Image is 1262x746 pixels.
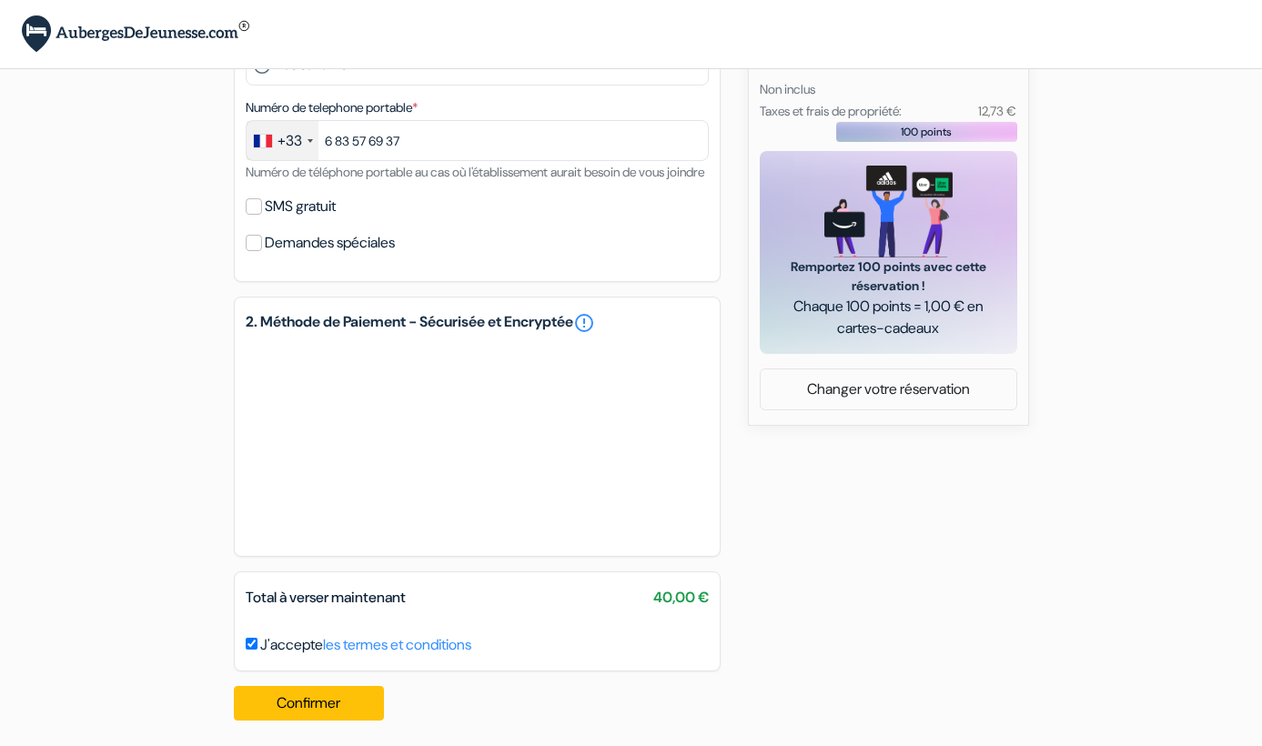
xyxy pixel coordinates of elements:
[247,121,318,160] div: France: +33
[978,103,1016,119] small: 12,73 €
[761,372,1016,407] a: Changer votre réservation
[573,312,595,334] a: error_outline
[323,635,471,654] a: les termes et conditions
[760,103,902,119] small: Taxes et frais de propriété:
[246,164,704,180] small: Numéro de téléphone portable au cas où l'établissement aurait besoin de vous joindre
[22,15,249,53] img: AubergesDeJeunesse.com
[653,587,709,609] span: 40,00 €
[260,634,471,656] label: J'accepte
[234,686,385,721] button: Confirmer
[782,257,995,296] span: Remportez 100 points avec cette réservation !
[782,296,995,339] span: Chaque 100 points = 1,00 € en cartes-cadeaux
[246,588,406,607] span: Total à verser maintenant
[265,194,336,219] label: SMS gratuit
[901,124,952,140] span: 100 points
[278,130,302,152] div: +33
[824,166,953,257] img: gift_card_hero_new.png
[760,81,815,97] small: Non inclus
[242,338,712,545] iframe: Cadre de saisie sécurisé pour le paiement
[246,98,418,117] label: Numéro de telephone portable
[246,312,709,334] h5: 2. Méthode de Paiement - Sécurisée et Encryptée
[265,230,395,256] label: Demandes spéciales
